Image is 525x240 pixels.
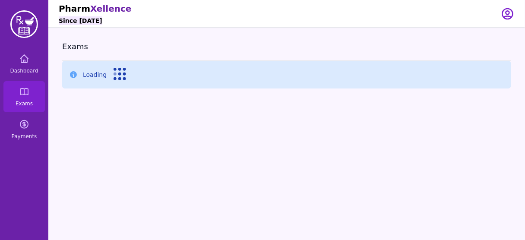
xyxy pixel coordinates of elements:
p: Loading [83,70,107,79]
span: Payments [12,133,37,140]
span: Xellence [90,3,131,14]
a: Payments [3,114,45,145]
span: Pharm [59,3,90,14]
h6: Since [DATE] [59,16,102,25]
h3: Exams [62,41,511,52]
span: Dashboard [10,67,38,74]
a: Exams [3,81,45,112]
span: Exams [16,100,33,107]
img: PharmXellence Logo [10,10,38,38]
a: Dashboard [3,48,45,79]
